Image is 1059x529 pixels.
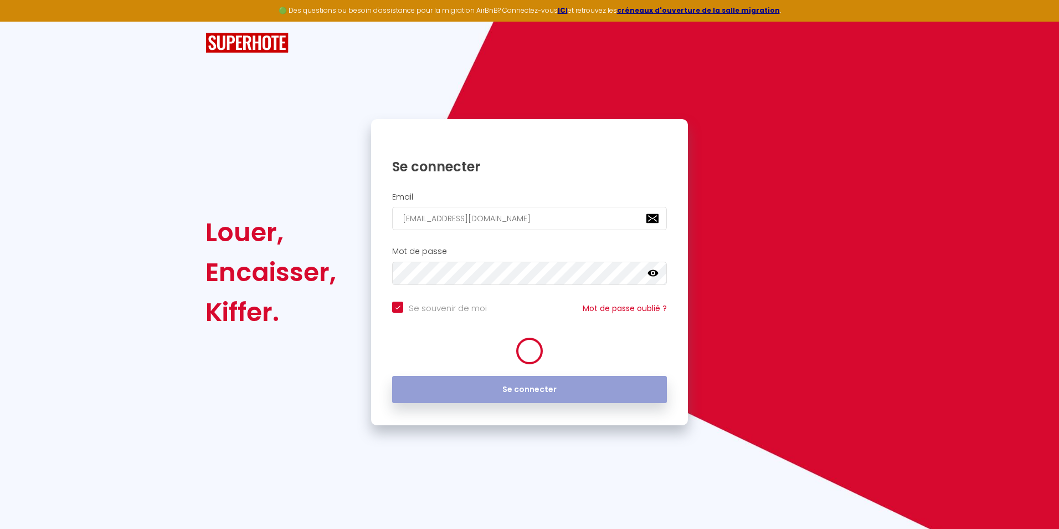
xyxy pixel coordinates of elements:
h2: Mot de passe [392,247,667,256]
a: ICI [558,6,568,15]
a: Mot de passe oublié ? [583,303,667,314]
button: Ouvrir le widget de chat LiveChat [9,4,42,38]
input: Ton Email [392,207,667,230]
h2: Email [392,192,667,202]
div: Louer, [205,212,336,252]
h1: Se connecter [392,158,667,175]
img: SuperHote logo [205,33,289,53]
a: créneaux d'ouverture de la salle migration [617,6,780,15]
button: Se connecter [392,376,667,404]
div: Kiffer. [205,292,336,332]
div: Encaisser, [205,252,336,292]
